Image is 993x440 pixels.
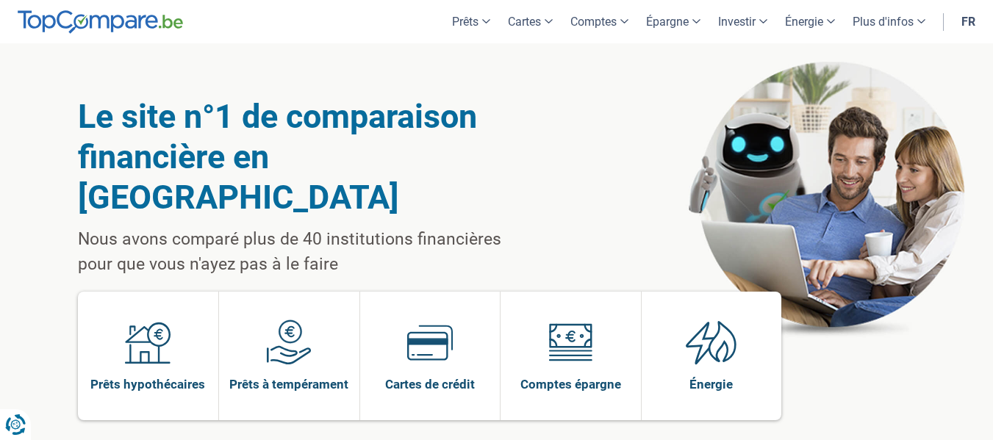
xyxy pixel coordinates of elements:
[78,292,219,420] a: Prêts hypothécaires Prêts hypothécaires
[548,320,593,365] img: Comptes épargne
[642,292,782,420] a: Énergie Énergie
[125,320,171,365] img: Prêts hypothécaires
[78,227,539,277] p: Nous avons comparé plus de 40 institutions financières pour que vous n'ayez pas à le faire
[360,292,501,420] a: Cartes de crédit Cartes de crédit
[520,376,621,392] span: Comptes épargne
[229,376,348,392] span: Prêts à tempérament
[78,96,539,217] h1: Le site n°1 de comparaison financière en [GEOGRAPHIC_DATA]
[266,320,312,365] img: Prêts à tempérament
[686,320,737,365] img: Énergie
[407,320,453,365] img: Cartes de crédit
[219,292,359,420] a: Prêts à tempérament Prêts à tempérament
[689,376,733,392] span: Énergie
[18,10,183,34] img: TopCompare
[90,376,205,392] span: Prêts hypothécaires
[385,376,475,392] span: Cartes de crédit
[501,292,641,420] a: Comptes épargne Comptes épargne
